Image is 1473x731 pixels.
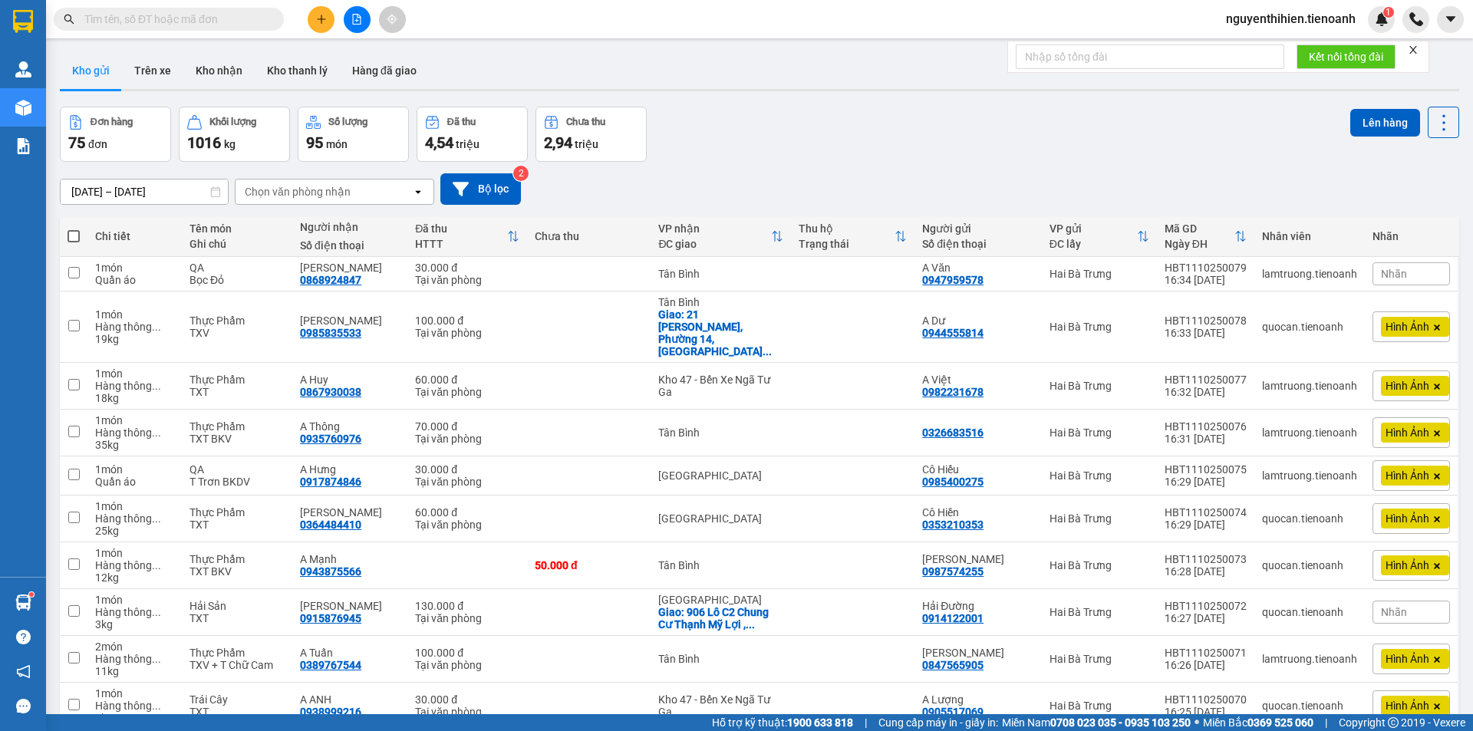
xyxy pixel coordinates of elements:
[91,117,133,127] div: Đơn hàng
[1165,565,1247,578] div: 16:28 [DATE]
[425,133,453,152] span: 4,54
[1386,379,1429,393] span: Hình Ảnh
[60,107,171,162] button: Đơn hàng75đơn
[1165,262,1247,274] div: HBT1110250079
[658,426,783,439] div: Tân Bình
[95,500,174,512] div: 1 món
[189,476,285,488] div: T Trơn BKDV
[189,647,285,659] div: Thực Phẩm
[1165,600,1247,612] div: HBT1110250072
[328,117,367,127] div: Số lượng
[1050,559,1149,571] div: Hai Bà Trưng
[658,606,783,631] div: Giao: 906 Lô C2 Chung Cư Thạnh Mỹ Lợi , Thạnh Mỹ Lợi , Thủ Đức
[300,506,400,519] div: GIA BẢO
[922,314,1034,327] div: A Dư
[1165,463,1247,476] div: HBT1110250075
[379,6,406,33] button: aim
[16,699,31,713] span: message
[415,506,519,519] div: 60.000 đ
[95,321,174,333] div: Hàng thông thường
[922,222,1034,235] div: Người gửi
[152,426,161,439] span: ...
[1408,44,1419,55] span: close
[1165,519,1247,531] div: 16:29 [DATE]
[1165,386,1247,398] div: 16:32 [DATE]
[415,314,519,327] div: 100.000 đ
[658,222,770,235] div: VP nhận
[95,571,174,584] div: 12 kg
[415,476,519,488] div: Tại văn phòng
[300,239,400,252] div: Số điện thoại
[658,653,783,665] div: Tân Bình
[922,553,1034,565] div: Chú Thái
[88,138,107,150] span: đơn
[1262,512,1357,525] div: quocan.tienoanh
[95,274,174,286] div: Quần áo
[415,274,519,286] div: Tại văn phòng
[95,414,174,426] div: 1 món
[1050,653,1149,665] div: Hai Bà Trưng
[799,238,895,250] div: Trạng thái
[60,52,122,89] button: Kho gửi
[415,463,519,476] div: 30.000 đ
[300,314,400,327] div: C Nguyên
[189,600,285,612] div: Hải Sản
[658,469,783,482] div: [GEOGRAPHIC_DATA]
[415,327,519,339] div: Tại văn phòng
[152,380,161,392] span: ...
[1002,714,1191,731] span: Miền Nam
[95,230,174,242] div: Chi tiết
[922,262,1034,274] div: A Văn
[712,714,853,731] span: Hỗ trợ kỹ thuật:
[1165,420,1247,433] div: HBT1110250076
[1042,216,1157,257] th: Toggle SortBy
[95,262,174,274] div: 1 món
[152,700,161,712] span: ...
[1325,714,1327,731] span: |
[152,321,161,333] span: ...
[95,476,174,488] div: Quần áo
[1262,606,1357,618] div: quocan.tienoanh
[922,693,1034,706] div: A Lượng
[415,238,507,250] div: HTTT
[300,565,361,578] div: 0943875566
[922,647,1034,659] div: C Chí
[68,133,85,152] span: 75
[1262,653,1357,665] div: lamtruong.tienoanh
[1262,268,1357,280] div: lamtruong.tienoanh
[300,386,361,398] div: 0867930038
[15,138,31,154] img: solution-icon
[1157,216,1254,257] th: Toggle SortBy
[300,706,361,718] div: 0938999216
[300,647,400,659] div: A Tuấn
[412,186,424,198] svg: open
[566,117,605,127] div: Chưa thu
[308,6,334,33] button: plus
[95,665,174,677] div: 11 kg
[1444,12,1458,26] span: caret-down
[415,420,519,433] div: 70.000 đ
[300,693,400,706] div: A ANH
[922,476,984,488] div: 0985400275
[415,693,519,706] div: 30.000 đ
[95,559,174,571] div: Hàng thông thường
[189,327,285,339] div: TXV
[1375,12,1389,26] img: icon-new-feature
[1409,12,1423,26] img: phone-icon
[189,274,285,286] div: Bọc Đỏ
[1214,9,1368,28] span: nguyenthihien.tienoanh
[415,600,519,612] div: 130.000 đ
[326,138,348,150] span: món
[658,238,770,250] div: ĐC giao
[95,308,174,321] div: 1 món
[298,107,409,162] button: Số lượng95món
[1262,559,1357,571] div: quocan.tienoanh
[922,506,1034,519] div: Cô Hiền
[1165,433,1247,445] div: 16:31 [DATE]
[95,525,174,537] div: 25 kg
[763,345,772,357] span: ...
[15,594,31,611] img: warehouse-icon
[189,693,285,706] div: Trái Cây
[300,519,361,531] div: 0364484410
[658,512,783,525] div: [GEOGRAPHIC_DATA]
